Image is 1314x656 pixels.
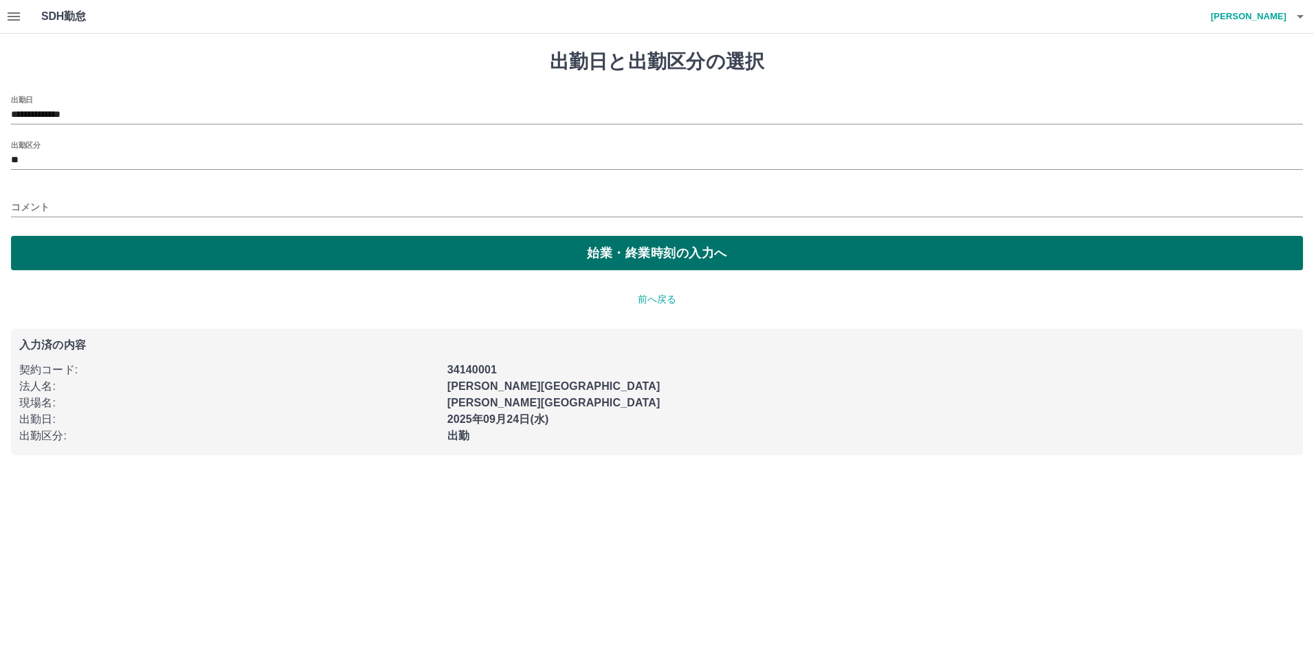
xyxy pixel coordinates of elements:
[19,340,1295,351] p: 入力済の内容
[11,140,40,150] label: 出勤区分
[447,397,660,408] b: [PERSON_NAME][GEOGRAPHIC_DATA]
[447,364,497,375] b: 34140001
[447,413,549,425] b: 2025年09月24日(水)
[11,94,33,105] label: 出勤日
[19,362,439,378] p: 契約コード :
[19,378,439,395] p: 法人名 :
[11,50,1303,74] h1: 出勤日と出勤区分の選択
[447,430,469,441] b: 出勤
[11,292,1303,307] p: 前へ戻る
[19,411,439,428] p: 出勤日 :
[19,395,439,411] p: 現場名 :
[447,380,660,392] b: [PERSON_NAME][GEOGRAPHIC_DATA]
[19,428,439,444] p: 出勤区分 :
[11,236,1303,270] button: 始業・終業時刻の入力へ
